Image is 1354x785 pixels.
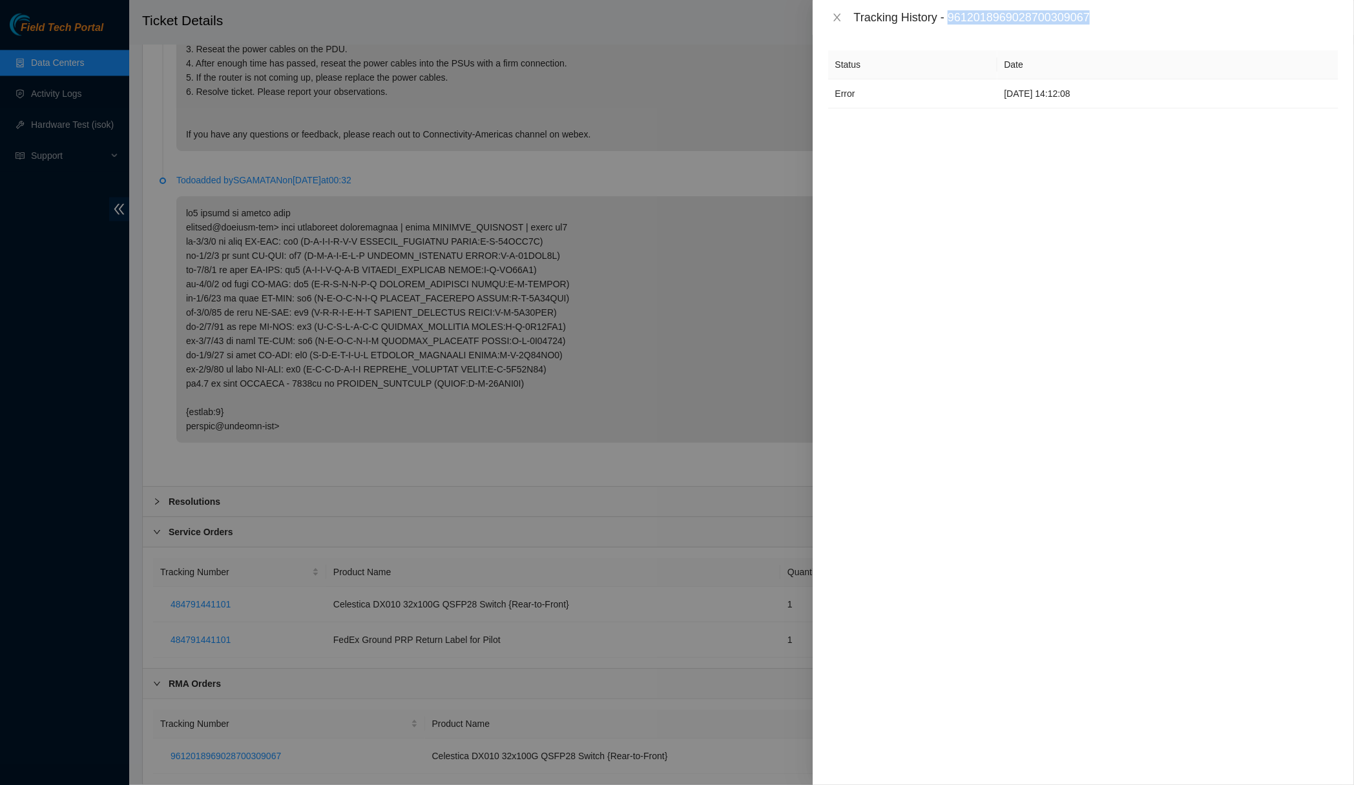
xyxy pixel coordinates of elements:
button: Close [828,12,846,24]
td: [DATE] 14:12:08 [997,79,1338,108]
div: Tracking History - 9612018969028700309067 [854,10,1338,25]
td: Error [828,79,997,108]
span: close [832,12,842,23]
th: Status [828,50,997,79]
th: Date [997,50,1338,79]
